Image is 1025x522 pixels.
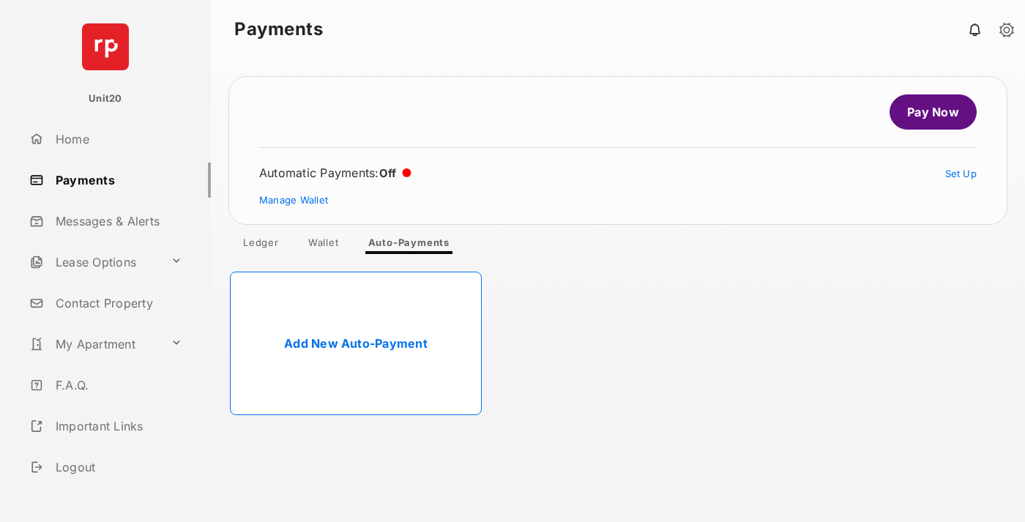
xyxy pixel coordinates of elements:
[23,163,211,198] a: Payments
[23,245,165,280] a: Lease Options
[23,286,211,321] a: Contact Property
[23,450,211,485] a: Logout
[357,236,461,254] a: Auto-Payments
[23,409,188,444] a: Important Links
[234,20,323,38] strong: Payments
[23,368,211,403] a: F.A.Q.
[259,194,328,206] a: Manage Wallet
[945,168,977,179] a: Set Up
[297,236,351,254] a: Wallet
[259,165,411,180] div: Automatic Payments :
[379,166,397,180] span: Off
[23,327,165,362] a: My Apartment
[82,23,129,70] img: svg+xml;base64,PHN2ZyB4bWxucz0iaHR0cDovL3d3dy53My5vcmcvMjAwMC9zdmciIHdpZHRoPSI2NCIgaGVpZ2h0PSI2NC...
[23,122,211,157] a: Home
[89,92,122,106] p: Unit20
[230,272,482,415] a: Add New Auto-Payment
[23,204,211,239] a: Messages & Alerts
[231,236,291,254] a: Ledger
